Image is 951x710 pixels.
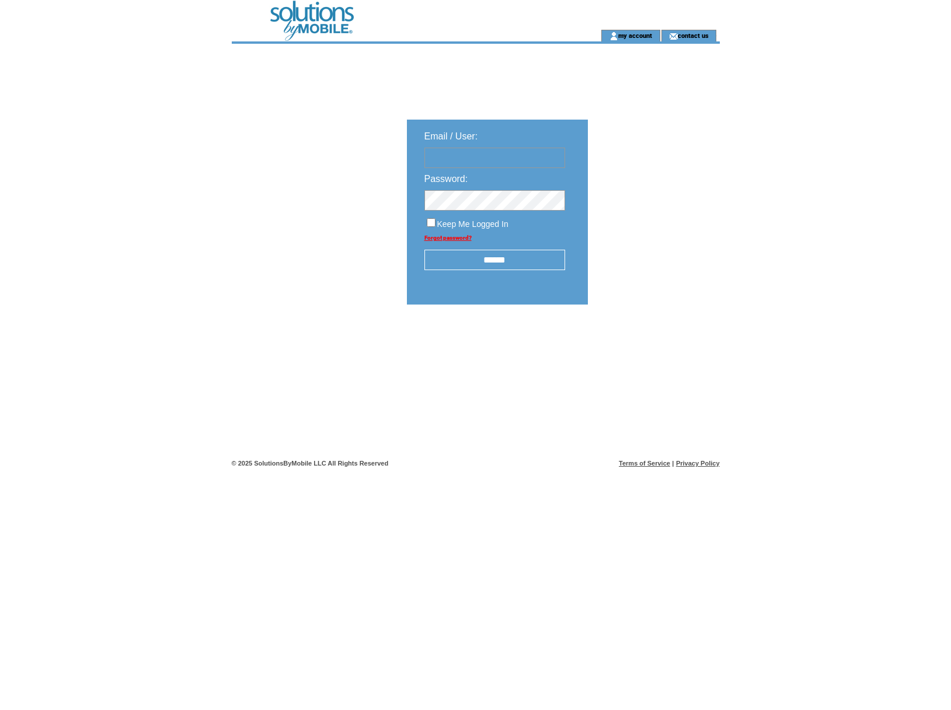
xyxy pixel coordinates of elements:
[618,32,652,39] a: my account
[619,460,670,467] a: Terms of Service
[424,131,478,141] span: Email / User:
[676,460,720,467] a: Privacy Policy
[622,334,680,348] img: transparent.png;jsessionid=552F66811199391DB14CE7BB1A7288E4
[232,460,389,467] span: © 2025 SolutionsByMobile LLC All Rights Reserved
[678,32,709,39] a: contact us
[424,174,468,184] span: Password:
[609,32,618,41] img: account_icon.gif;jsessionid=552F66811199391DB14CE7BB1A7288E4
[424,235,472,241] a: Forgot password?
[437,219,508,229] span: Keep Me Logged In
[672,460,674,467] span: |
[669,32,678,41] img: contact_us_icon.gif;jsessionid=552F66811199391DB14CE7BB1A7288E4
